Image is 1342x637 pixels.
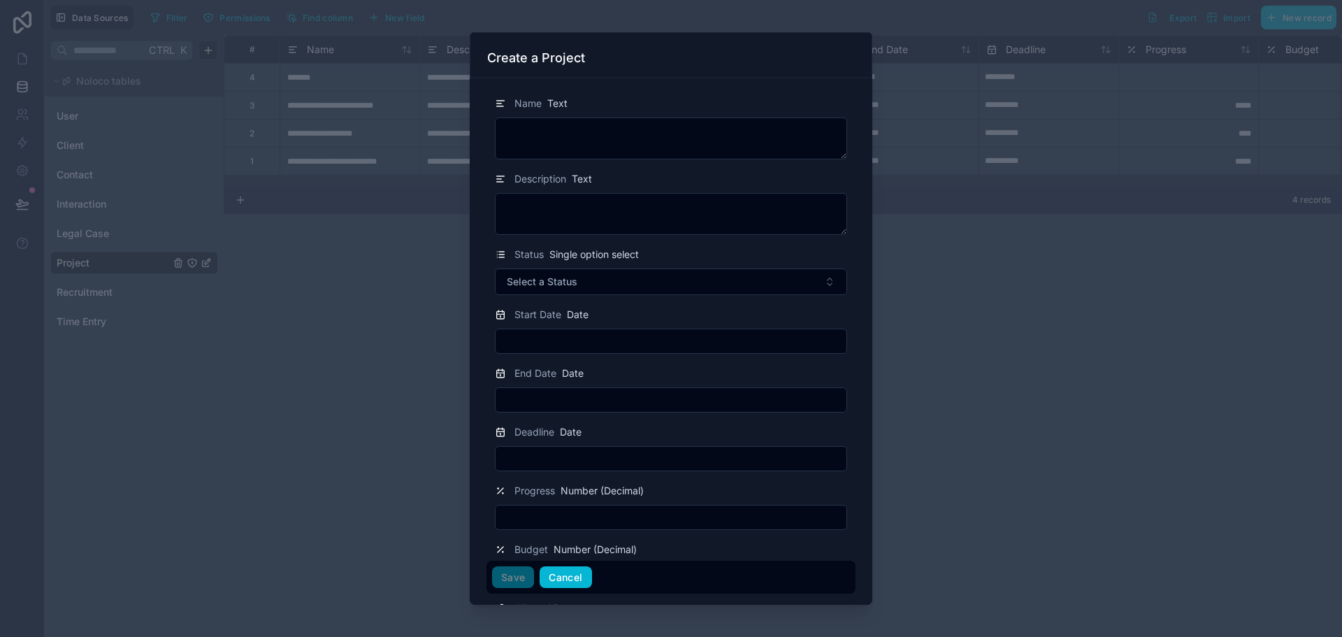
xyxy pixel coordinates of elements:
span: Text [572,172,592,186]
span: Date [562,366,584,380]
span: Client [546,601,572,615]
span: Number (Decimal) [554,543,637,557]
span: Number (Decimal) [561,484,644,498]
span: Single option select [549,248,639,262]
button: Cancel [540,566,591,589]
span: Budget [514,543,548,557]
span: Description [514,172,566,186]
span: Deadline [514,425,554,439]
button: Select Button [495,269,847,295]
h3: Create a Project [487,50,585,66]
span: Progress [514,484,555,498]
span: Start Date [514,308,561,322]
span: Date [567,308,589,322]
span: Status [514,248,544,262]
span: End Date [514,366,556,380]
span: Text [547,96,568,110]
span: Date [560,425,582,439]
span: Name [514,96,542,110]
span: Client [514,601,540,615]
span: Select a Status [507,275,577,289]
